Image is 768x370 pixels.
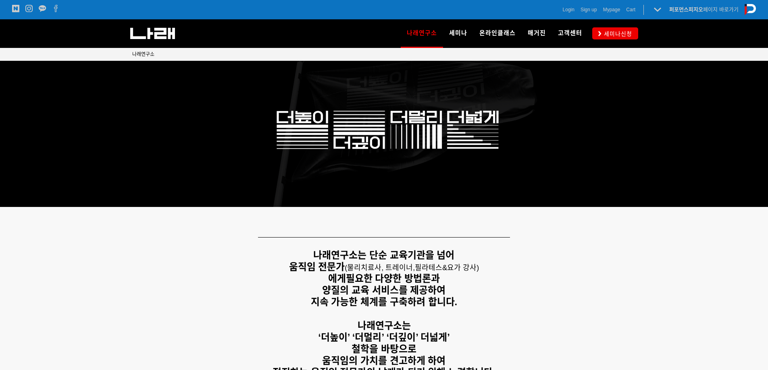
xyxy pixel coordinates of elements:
a: 고객센터 [552,19,588,48]
span: 필라테스&요가 강사) [415,264,479,272]
a: Login [563,6,574,14]
strong: 양질의 교육 서비스를 제공하여 [322,285,445,296]
strong: 퍼포먼스피지오 [669,6,703,12]
span: 물리치료사, 트레이너, [347,264,415,272]
strong: 움직임 전문가 [289,261,345,272]
a: Cart [626,6,635,14]
span: 나래연구소 [407,27,437,39]
a: 세미나 [443,19,473,48]
strong: 나래연구소는 단순 교육기관을 넘어 [313,250,454,260]
strong: 철학을 바탕으로 [352,343,416,354]
span: 온라인클래스 [479,29,516,37]
a: 퍼포먼스피지오페이지 바로가기 [669,6,739,12]
span: 매거진 [528,29,546,37]
span: ( [345,264,415,272]
strong: ‘더높이’ ‘더멀리’ ‘더깊이’ 더넓게’ [318,332,450,343]
a: 나래연구소 [132,50,154,58]
span: 세미나신청 [601,30,632,38]
a: 온라인클래스 [473,19,522,48]
span: 나래연구소 [132,52,154,57]
span: 세미나 [449,29,467,37]
strong: 에게 [328,273,346,284]
a: 매거진 [522,19,552,48]
a: 나래연구소 [401,19,443,48]
strong: 움직임의 가치를 견고하게 하여 [322,355,445,366]
strong: 나래연구소는 [358,320,411,331]
a: Sign up [581,6,597,14]
strong: 필요한 다양한 방법론과 [346,273,440,284]
strong: 지속 가능한 체계를 구축하려 합니다. [311,296,457,307]
span: 고객센터 [558,29,582,37]
a: 세미나신청 [592,27,638,39]
a: Mypage [603,6,620,14]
